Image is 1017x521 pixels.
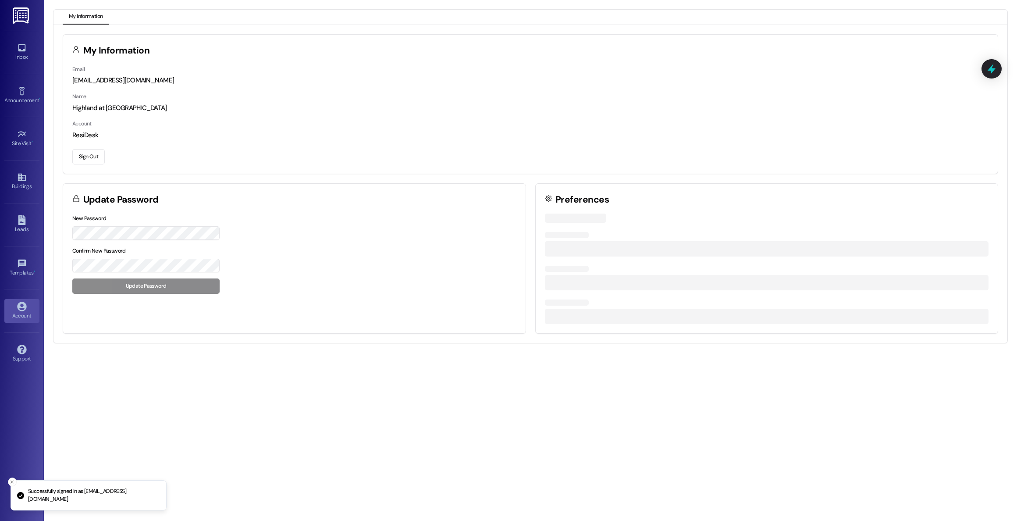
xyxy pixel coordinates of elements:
span: • [39,96,40,102]
h3: My Information [83,46,150,55]
a: Templates • [4,256,39,280]
a: Leads [4,213,39,236]
a: Account [4,299,39,323]
label: Email [72,66,85,73]
span: • [32,139,33,145]
h3: Preferences [555,195,609,204]
a: Support [4,342,39,366]
div: [EMAIL_ADDRESS][DOMAIN_NAME] [72,76,989,85]
a: Buildings [4,170,39,193]
div: ResiDesk [72,131,989,140]
button: Sign Out [72,149,105,164]
h3: Update Password [83,195,159,204]
button: My Information [63,10,109,25]
div: Highland at [GEOGRAPHIC_DATA] [72,103,989,113]
a: Site Visit • [4,127,39,150]
img: ResiDesk Logo [13,7,31,24]
label: Confirm New Password [72,247,126,254]
label: Account [72,120,92,127]
a: Inbox [4,40,39,64]
label: New Password [72,215,107,222]
label: Name [72,93,86,100]
button: Close toast [8,478,17,486]
p: Successfully signed in as [EMAIL_ADDRESS][DOMAIN_NAME] [28,488,159,503]
span: • [34,268,35,275]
